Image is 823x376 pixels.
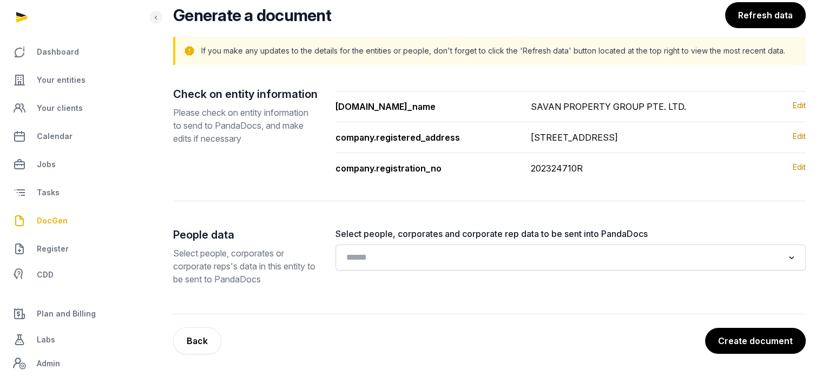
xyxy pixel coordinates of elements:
[9,208,147,234] a: DocGen
[37,242,69,255] span: Register
[725,2,806,28] button: Refresh data
[9,264,147,286] a: CDD
[793,162,806,175] a: Edit
[173,327,221,354] button: Back
[173,106,318,145] p: Please check on entity information to send to PandaDocs, and make edits if necessary
[37,333,55,346] span: Labs
[9,95,147,121] a: Your clients
[37,158,56,171] span: Jobs
[9,353,147,374] a: Admin
[335,100,513,113] div: [DOMAIN_NAME]_name
[37,74,85,87] span: Your entities
[37,45,79,58] span: Dashboard
[37,268,54,281] span: CDD
[37,130,73,143] span: Calendar
[9,180,147,206] a: Tasks
[201,45,785,56] p: If you make any updates to the details for the entities or people, don't forget to click the 'Ref...
[37,357,60,370] span: Admin
[9,67,147,93] a: Your entities
[9,327,147,353] a: Labs
[37,214,68,227] span: DocGen
[335,131,513,144] div: company.registered_address
[335,227,806,240] label: Select people, corporates and corporate rep data to be sent into PandaDocs
[9,301,147,327] a: Plan and Billing
[37,186,60,199] span: Tasks
[173,247,318,286] p: Select people, corporates or corporate reps's data in this entity to be sent to PandaDocs
[173,87,318,102] h2: Check on entity information
[9,236,147,262] a: Register
[9,123,147,149] a: Calendar
[335,162,513,175] div: company.registration_no
[37,102,83,115] span: Your clients
[9,151,147,177] a: Jobs
[173,227,318,242] h2: People data
[342,250,784,265] input: Search for option
[531,131,618,144] div: [STREET_ADDRESS]
[793,100,806,113] a: Edit
[531,162,583,175] div: 202324710R
[341,248,800,267] div: Search for option
[531,100,686,113] div: SAVAN PROPERTY GROUP PTE. LTD.
[173,5,331,25] h2: Generate a document
[9,39,147,65] a: Dashboard
[793,131,806,144] a: Edit
[37,307,96,320] span: Plan and Billing
[705,328,806,354] button: Create document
